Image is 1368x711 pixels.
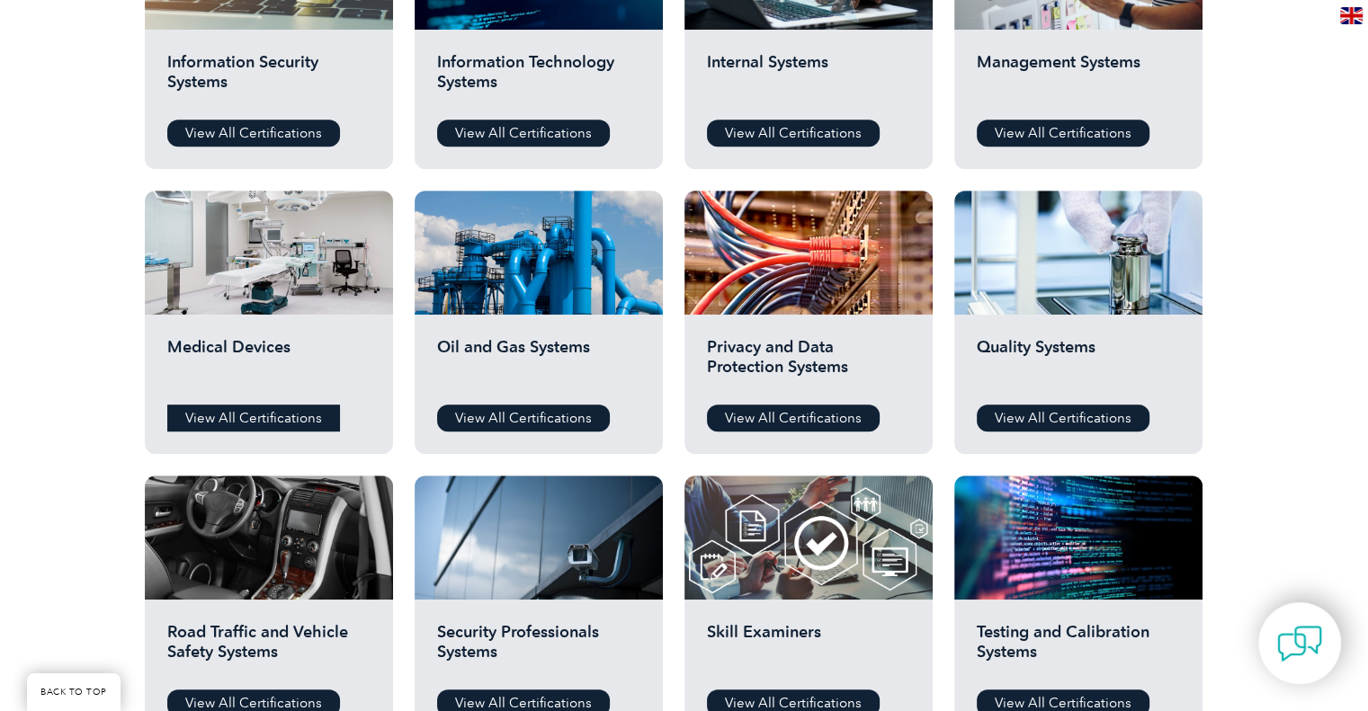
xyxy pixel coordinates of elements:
[437,622,640,676] h2: Security Professionals Systems
[27,673,121,711] a: BACK TO TOP
[437,337,640,391] h2: Oil and Gas Systems
[977,337,1180,391] h2: Quality Systems
[167,337,371,391] h2: Medical Devices
[437,404,610,431] a: View All Certifications
[707,120,880,147] a: View All Certifications
[1277,621,1322,666] img: contact-chat.png
[707,337,910,391] h2: Privacy and Data Protection Systems
[167,404,340,431] a: View All Certifications
[977,52,1180,106] h2: Management Systems
[977,622,1180,676] h2: Testing and Calibration Systems
[437,120,610,147] a: View All Certifications
[707,404,880,431] a: View All Certifications
[167,622,371,676] h2: Road Traffic and Vehicle Safety Systems
[977,120,1149,147] a: View All Certifications
[1340,7,1363,24] img: en
[977,404,1149,431] a: View All Certifications
[707,622,910,676] h2: Skill Examiners
[437,52,640,106] h2: Information Technology Systems
[167,52,371,106] h2: Information Security Systems
[707,52,910,106] h2: Internal Systems
[167,120,340,147] a: View All Certifications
